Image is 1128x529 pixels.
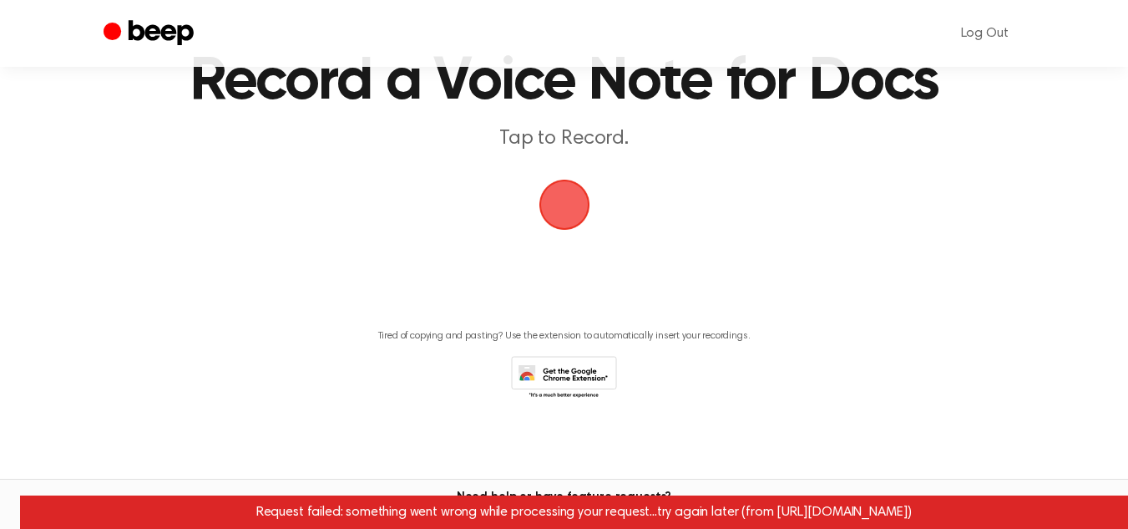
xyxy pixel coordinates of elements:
[944,13,1025,53] a: Log Out
[104,18,198,50] a: Beep
[378,330,751,343] p: Tired of copying and pasting? Use the extension to automatically insert your recordings.
[244,125,885,153] p: Tap to Record.
[539,180,589,230] img: Beep Logo
[180,52,948,112] h1: Record a Voice Note for Docs
[10,505,1118,520] span: Contact us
